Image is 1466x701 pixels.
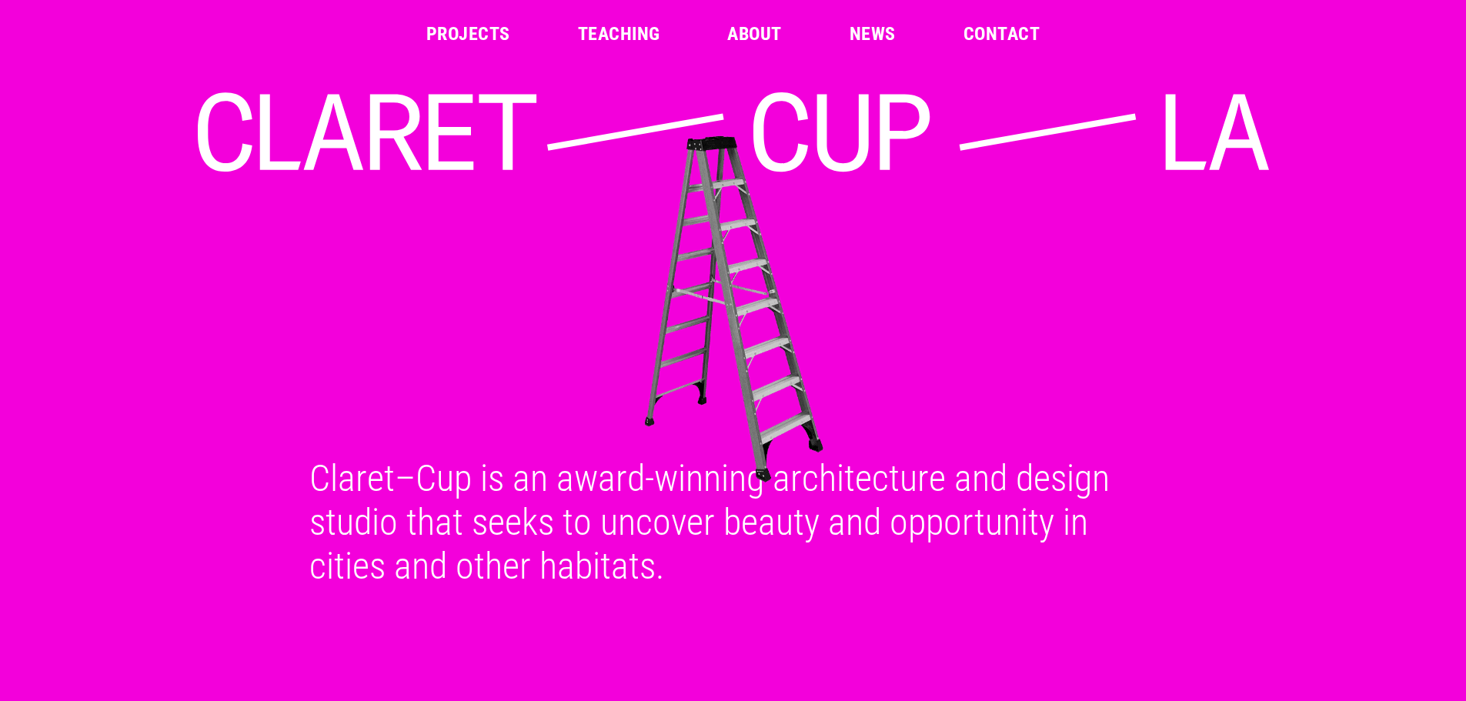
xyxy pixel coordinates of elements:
[850,25,896,43] a: News
[578,25,660,43] a: Teaching
[426,25,510,43] a: Projects
[192,134,1276,485] img: Ladder
[426,25,1040,43] nav: Main Menu
[291,456,1176,588] div: Claret–Cup is an award-winning architecture and design studio that seeks to uncover beauty and op...
[727,25,781,43] a: About
[963,25,1040,43] a: Contact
